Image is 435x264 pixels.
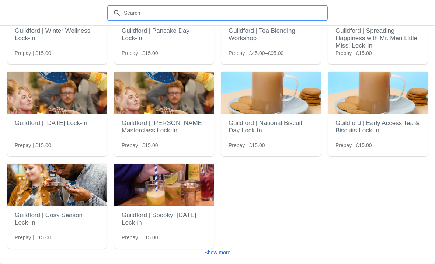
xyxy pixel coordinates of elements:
[15,24,100,46] h2: Guildford | Winter Wellness Lock-In
[122,142,158,149] span: Prepay | £15.00
[114,164,214,206] img: Guildford | Spooky! Halloween Lock-in
[123,6,326,20] input: Search
[114,72,214,114] img: Guildford | Earl Grey Masterclass Lock-In
[7,164,107,206] img: Guildford | Cosy Season Lock-In
[15,208,100,230] h2: Guildford | Cosy Season Lock-In
[122,208,206,230] h2: Guildford | Spooky! [DATE] Lock-in
[122,234,158,241] span: Prepay | £15.00
[229,49,283,57] span: Prepay | £45.00–£95.00
[335,24,420,53] h2: Guildford | Spreading Happiness with Mr. Men Little Miss! Lock-In
[229,142,265,149] span: Prepay | £15.00
[15,142,51,149] span: Prepay | £15.00
[202,246,234,259] button: Show more
[229,24,313,46] h2: Guildford | Tea Blending Workshop
[15,116,100,131] h2: Guildford | [DATE] Lock-In
[122,24,206,46] h2: Guildford | Pancake Day Lock-In
[15,49,51,57] span: Prepay | £15.00
[122,116,206,138] h2: Guildford | [PERSON_NAME] Masterclass Lock-In
[335,116,420,138] h2: Guildford | Early Access Tea & Biscuits Lock-In
[335,49,372,57] span: Prepay | £15.00
[7,72,107,114] img: Guildford | Easter Lock-In
[221,72,321,114] img: Guildford | National Biscuit Day Lock-In
[229,116,313,138] h2: Guildford | National Biscuit Day Lock-In
[122,49,158,57] span: Prepay | £15.00
[205,250,231,256] span: Show more
[15,234,51,241] span: Prepay | £15.00
[335,142,372,149] span: Prepay | £15.00
[328,72,428,114] img: Guildford | Early Access Tea & Biscuits Lock-In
